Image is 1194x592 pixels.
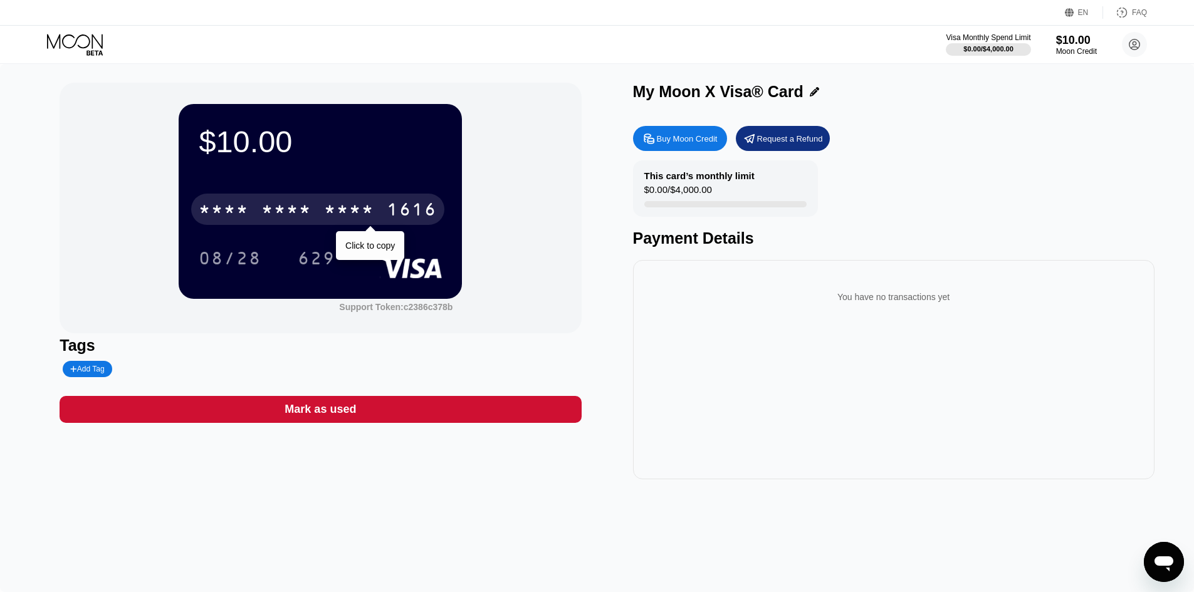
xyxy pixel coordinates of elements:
[1065,6,1103,19] div: EN
[1078,8,1089,17] div: EN
[1103,6,1147,19] div: FAQ
[387,201,437,221] div: 1616
[633,83,804,101] div: My Moon X Visa® Card
[946,33,1030,56] div: Visa Monthly Spend Limit$0.00/$4,000.00
[63,361,112,377] div: Add Tag
[643,279,1144,314] div: You have no transactions yet
[339,302,453,312] div: Support Token:c2386c378b
[288,242,345,274] div: 629
[298,250,335,270] div: 629
[1144,542,1184,582] iframe: Nút để khởi chạy cửa sổ nhắn tin
[736,126,830,151] div: Request a Refund
[60,396,581,423] div: Mark as used
[1056,34,1097,56] div: $10.00Moon Credit
[345,241,395,251] div: Click to copy
[339,302,453,312] div: Support Token: c2386c378b
[963,45,1013,53] div: $0.00 / $4,000.00
[633,126,727,151] div: Buy Moon Credit
[1132,8,1147,17] div: FAQ
[1056,47,1097,56] div: Moon Credit
[644,184,712,201] div: $0.00 / $4,000.00
[199,250,261,270] div: 08/28
[70,365,104,373] div: Add Tag
[757,133,823,144] div: Request a Refund
[633,229,1155,247] div: Payment Details
[199,124,442,159] div: $10.00
[60,336,581,355] div: Tags
[1056,34,1097,47] div: $10.00
[657,133,718,144] div: Buy Moon Credit
[285,402,356,417] div: Mark as used
[644,170,755,181] div: This card’s monthly limit
[946,33,1030,42] div: Visa Monthly Spend Limit
[189,242,271,274] div: 08/28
